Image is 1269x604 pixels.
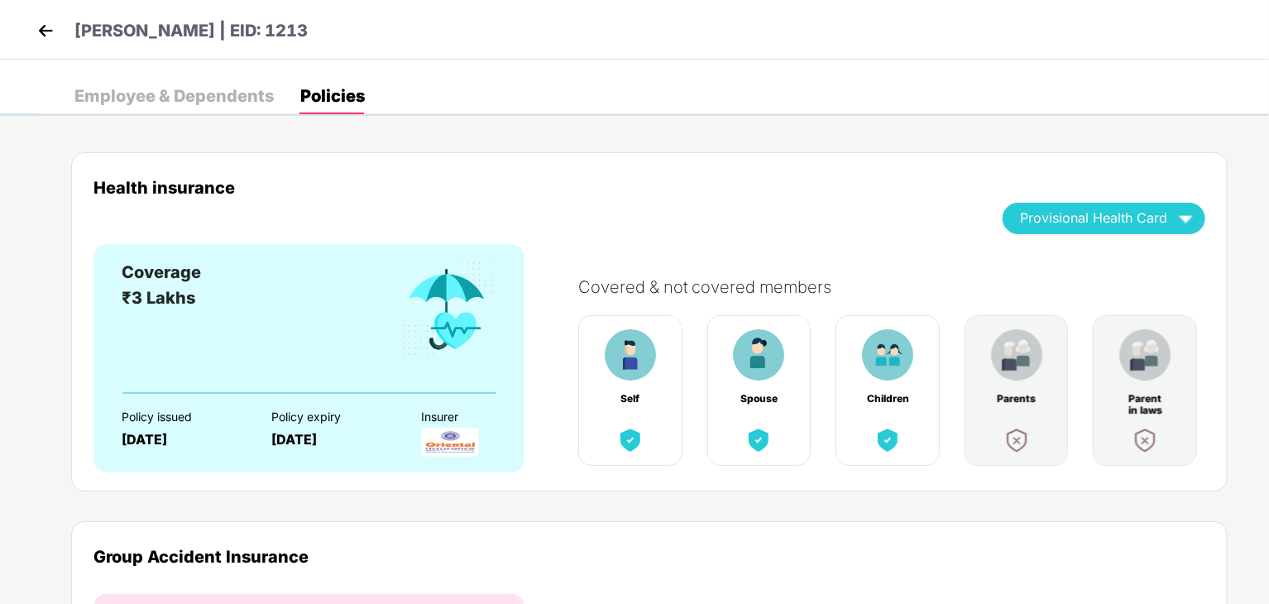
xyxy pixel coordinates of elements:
img: benefitCardImg [1002,425,1032,455]
span: ₹3 Lakhs [122,288,195,308]
p: [PERSON_NAME] | EID: 1213 [74,18,308,44]
div: Policies [300,88,365,104]
img: benefitCardImg [615,425,645,455]
img: benefitCardImg [1130,425,1160,455]
div: Health insurance [93,178,978,197]
img: back [33,18,58,43]
img: benefitCardImg [744,425,773,455]
img: benefitCardImg [399,260,496,359]
div: [DATE] [271,432,392,448]
div: Group Accident Insurance [93,547,1205,566]
span: Provisional Health Card [1020,213,1167,223]
img: benefitCardImg [862,329,913,381]
img: wAAAAASUVORK5CYII= [1171,204,1200,232]
button: Provisional Health Card [1003,203,1205,234]
div: Policy issued [122,410,242,424]
div: Parents [995,393,1038,405]
img: benefitCardImg [605,329,656,381]
img: benefitCardImg [873,425,903,455]
img: InsurerLogo [421,428,479,457]
img: benefitCardImg [733,329,784,381]
div: Insurer [421,410,542,424]
div: Spouse [737,393,780,405]
div: Parent in laws [1123,393,1166,405]
div: [DATE] [122,432,242,448]
img: benefitCardImg [1119,329,1171,381]
div: Covered & not covered members [578,277,1222,297]
div: Coverage [122,260,201,285]
img: benefitCardImg [991,329,1042,381]
div: Policy expiry [271,410,392,424]
div: Children [866,393,909,405]
div: Self [609,393,652,405]
div: Employee & Dependents [74,88,274,104]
